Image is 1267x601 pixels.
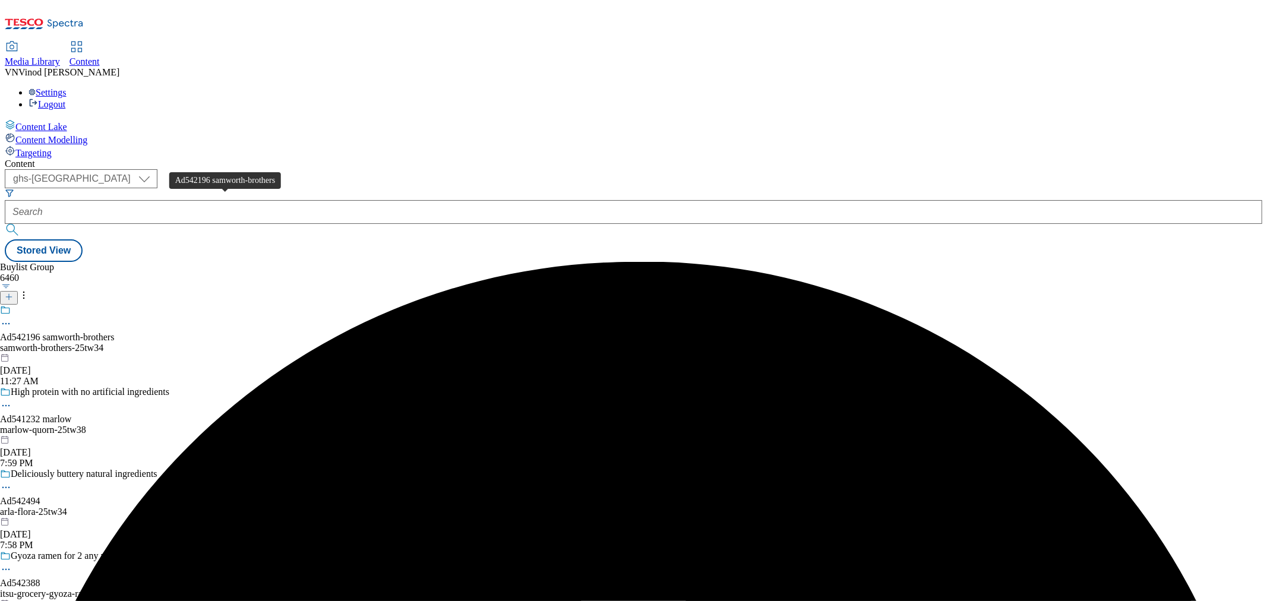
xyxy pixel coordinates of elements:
[11,387,169,397] div: High protein with no artificial ingredients
[11,469,157,479] div: Deliciously buttery natural ingredients
[18,67,119,77] span: Vinod [PERSON_NAME]
[15,135,87,145] span: Content Modelling
[5,119,1262,132] a: Content Lake
[5,56,60,67] span: Media Library
[69,56,100,67] span: Content
[11,551,226,561] div: Gyoza ramen for 2 any noodles + any broth + any gyoza
[15,122,67,132] span: Content Lake
[5,188,14,198] svg: Search Filters
[29,99,65,109] a: Logout
[5,200,1262,224] input: Search
[5,67,18,77] span: VN
[5,132,1262,145] a: Content Modelling
[29,87,67,97] a: Settings
[5,145,1262,159] a: Targeting
[5,42,60,67] a: Media Library
[5,239,83,262] button: Stored View
[15,148,52,158] span: Targeting
[69,42,100,67] a: Content
[5,159,1262,169] div: Content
